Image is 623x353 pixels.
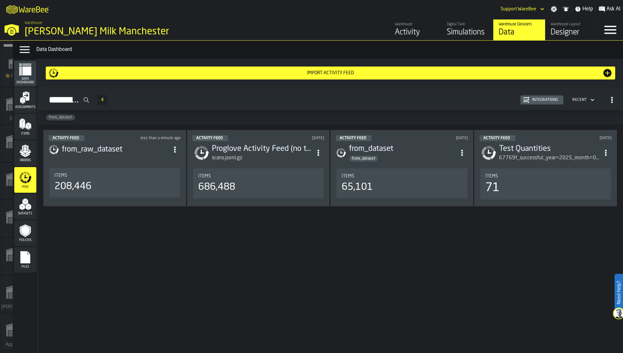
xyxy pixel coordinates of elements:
[447,22,488,27] div: Digital Twin
[49,135,84,141] div: status-5 2
[38,87,623,110] h2: button-Activity Feed
[198,174,319,179] div: Title
[14,265,36,269] span: Files
[485,174,606,179] div: Title
[615,274,622,311] label: Need Help?
[133,136,180,140] div: Updated: 30/08/2025, 18:40:41 Created: 12/08/2025, 16:13:09
[551,27,592,38] div: Designer
[0,313,37,351] a: link-to-/wh/i/662479f8-72da-4751-a936-1d66c412adb4/simulations
[14,238,36,242] span: Policies
[572,98,587,102] div: DropdownMenuValue-4
[342,174,462,179] div: Title
[485,174,498,179] span: Items
[545,19,597,40] a: link-to-/wh/i/b09612b5-e9f1-4a3a-b0a4-784729d61419/designer
[198,181,235,193] div: 686,488
[572,5,596,13] label: button-toggle-Help
[0,125,37,163] a: link-to-/wh/i/b2e041e4-2753-4086-a82a-958e8abdd2c7/simulations
[14,77,36,84] span: Data Dashboard
[520,95,563,104] button: button-Integrations
[560,6,572,12] label: button-toggle-Notifications
[14,87,36,113] li: menu Assignments
[499,154,600,162] div: 67769f_successful_year=2025_month=08_day=04_cc-ioteventarchive-ingestion-4-2025-08-04-12-05-30-74...
[349,144,456,154] h3: from_dataset
[499,144,600,154] h3: Test Quantities
[342,181,373,193] div: 65,101
[485,181,500,194] div: 71
[53,136,79,140] span: Activity Feed
[25,26,200,38] div: [PERSON_NAME] Milk Manchester
[46,67,615,79] button: button-Import Activity Feed
[0,238,37,276] a: link-to-/wh/i/862141b4-a92e-43d2-8b2b-6509793ccc83/simulations
[606,5,620,13] span: Ask AI
[582,5,593,13] span: Help
[43,130,186,206] div: ItemListCard-DashboardItemContainer
[498,5,545,13] div: DropdownMenuValue-Support WareBee
[0,50,37,88] a: link-to-/wh/i/103622fe-4b04-4da1-b95f-2619b9c959cc/simulations
[336,167,468,200] section: card-DataDashboardCard
[4,342,33,347] span: Applitec - SM
[12,154,25,159] span: 8000
[14,61,36,87] li: menu Data Dashboard
[493,19,545,40] a: link-to-/wh/i/b09612b5-e9f1-4a3a-b0a4-784729d61419/data
[474,130,617,206] div: ItemListCard-DashboardItemContainer
[192,167,324,200] section: card-DataDashboardCard
[277,136,324,140] div: Updated: 26/08/2025, 12:54:53 Created: 06/06/2025, 12:56:44
[59,70,602,76] div: Import Activity Feed
[36,46,620,54] div: Data Dashboard
[46,115,75,120] span: from_dataset
[212,154,313,162] div: scans.jsonl.gz
[187,130,330,206] div: ItemListCard-DashboardItemContainer
[12,229,26,234] span: AAG2
[49,168,180,198] div: stat-Items
[62,144,169,155] h3: from_raw_dataset
[499,22,540,27] div: Warehouse Datasets
[14,167,36,193] li: menu Feed
[551,22,592,27] div: Warehouse Layout
[14,132,36,136] span: Items
[441,19,493,40] a: link-to-/wh/i/b09612b5-e9f1-4a3a-b0a4-784729d61419/simulations
[480,167,612,201] section: card-DataDashboardCard
[564,136,612,140] div: Updated: 07/08/2025, 12:36:30 Created: 04/08/2025, 15:42:11
[212,144,313,154] h3: Proglove Activity Feed (no trolleys)
[480,135,515,141] div: status-5 2
[570,96,596,104] div: DropdownMenuValue-4
[0,88,37,125] a: link-to-/wh/i/d1ef1afb-ce11-4124-bdae-ba3d01893ec0/simulations
[395,22,436,27] div: Warehouse
[198,174,211,179] span: Items
[94,95,110,105] div: ButtonLoadMore-Load More-Prev-First-Last
[336,135,372,141] div: status-5 2
[25,21,42,25] span: Warehouse
[447,27,488,38] div: Simulations
[596,5,623,13] label: button-toggle-Ask AI
[336,168,467,198] div: stat-Items
[14,220,36,246] li: menu Policies
[14,114,36,140] li: menu Items
[548,6,560,12] label: button-toggle-Settings
[196,136,223,140] span: Activity Feed
[421,136,468,140] div: Updated: 08/08/2025, 18:23:39 Created: 08/08/2025, 18:20:47
[55,173,175,178] div: Title
[14,194,36,220] li: menu Datasets
[501,6,536,12] div: DropdownMenuValue-Support WareBee
[3,73,34,84] span: ⭐ Demo (US-1)
[212,154,242,162] div: scans.jsonl.gz
[14,159,36,162] span: Orders
[49,166,181,199] section: card-DataDashboardCard
[480,168,611,200] div: stat-Items
[16,43,34,56] label: button-toggle-Data Menu
[192,135,228,141] div: status-5 2
[14,185,36,189] span: Feed
[597,19,623,40] label: button-toggle-Menu
[340,136,366,140] span: Activity Feed
[349,156,378,161] span: from_dataset
[101,98,104,102] span: 4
